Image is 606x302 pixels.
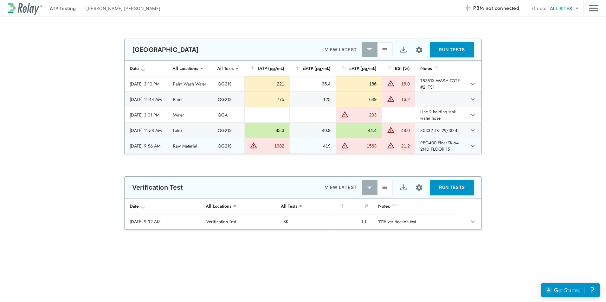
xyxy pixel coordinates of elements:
[168,138,213,154] td: Raw Material
[249,65,284,72] div: tATP (pg/mL)
[125,198,481,230] table: sticky table
[467,125,478,136] button: expand row
[339,218,368,225] div: 1.0
[276,200,302,212] div: All Tests
[396,180,411,195] button: Export
[213,92,244,107] td: QG21S
[415,46,423,54] img: Settings Icon
[467,216,478,227] button: expand row
[132,46,199,53] p: [GEOGRAPHIC_DATA]
[168,123,213,138] td: Latex
[396,127,410,134] div: 48.0
[430,42,474,57] button: RUN TESTS
[341,81,377,87] div: 186
[399,184,407,192] img: Export Icon
[325,46,357,53] p: VIEW LATEST
[378,202,450,210] div: Notes
[341,142,349,149] img: Warning
[387,65,410,72] div: BSI (%)
[250,127,284,134] div: 85.3
[259,143,284,149] div: 1982
[387,95,395,103] img: Warning
[294,65,331,72] div: dATP (pg/mL)
[387,142,395,149] img: Warning
[366,47,373,53] img: Latest
[130,143,163,149] div: [DATE] 9:56 AM
[250,142,257,149] img: Warning
[532,5,546,12] p: Group:
[201,200,236,212] div: All Locations
[411,179,428,196] button: Site setup
[295,96,331,103] div: 125
[86,5,160,12] p: [PERSON_NAME] [PERSON_NAME]
[130,112,163,118] div: [DATE] 3:01 PM
[201,214,276,229] td: Verification Test
[295,81,331,87] div: 35.4
[486,4,519,12] span: not connected
[213,62,238,75] div: All Tests
[341,110,349,118] img: Warning
[382,47,388,53] img: View All
[130,218,196,225] div: [DATE] 9:32 AM
[589,2,598,14] button: Main menu
[430,180,474,195] button: RUN TESTS
[130,96,163,103] div: [DATE] 11:44 AM
[213,76,244,91] td: QG21S
[396,81,410,87] div: 16.0
[168,107,213,123] td: Water
[125,61,168,76] th: Date
[382,184,388,191] img: View All
[125,198,201,214] th: Date
[420,65,462,72] div: Notes
[387,126,395,134] img: Warning
[387,79,395,87] img: Warning
[250,96,284,103] div: 775
[168,76,213,91] td: Paint Wash Water
[396,96,410,103] div: 16.2
[589,2,598,14] img: Drawer Icon
[396,42,411,57] button: Export
[415,107,467,123] td: Line 2 holding tank water hose
[250,81,284,87] div: 221
[341,65,377,72] div: cATP (pg/mL)
[541,283,600,297] iframe: Resource center
[213,138,244,154] td: QG21S
[276,214,334,229] td: LSK
[125,61,481,154] table: sticky table
[350,112,377,118] div: 203
[464,5,471,11] img: Offline Icon
[462,2,522,15] button: PBM not connected
[415,76,467,91] td: T5381X WASH TOTE #2: TS1
[8,2,42,15] img: LuminUltra Relay
[415,138,467,154] td: PEG400 Float TK-64 2ND FLOOR 15
[295,127,331,134] div: 40.9
[132,184,183,191] p: Verification Test
[467,110,478,120] button: expand row
[467,79,478,89] button: expand row
[366,184,373,191] img: Latest
[415,184,423,192] img: Settings Icon
[341,96,377,103] div: 649
[130,81,163,87] div: [DATE] 3:10 PM
[339,202,368,210] div: r²
[415,123,467,138] td: 80332 TK: 29/30 4
[473,4,519,13] span: PBM
[411,41,428,58] button: Site setup
[50,5,76,12] p: ATP Testing
[213,107,244,123] td: QGA
[350,143,377,149] div: 1563
[130,127,163,134] div: [DATE] 11:58 AM
[213,123,244,138] td: QG21S
[373,214,455,229] td: 1115 verification test
[295,143,331,149] div: 419
[341,127,377,134] div: 44.4
[325,184,357,191] p: VIEW LATEST
[168,92,213,107] td: Paint
[467,94,478,105] button: expand row
[168,62,203,75] div: All Locations
[396,143,410,149] div: 21.2
[467,141,478,151] button: expand row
